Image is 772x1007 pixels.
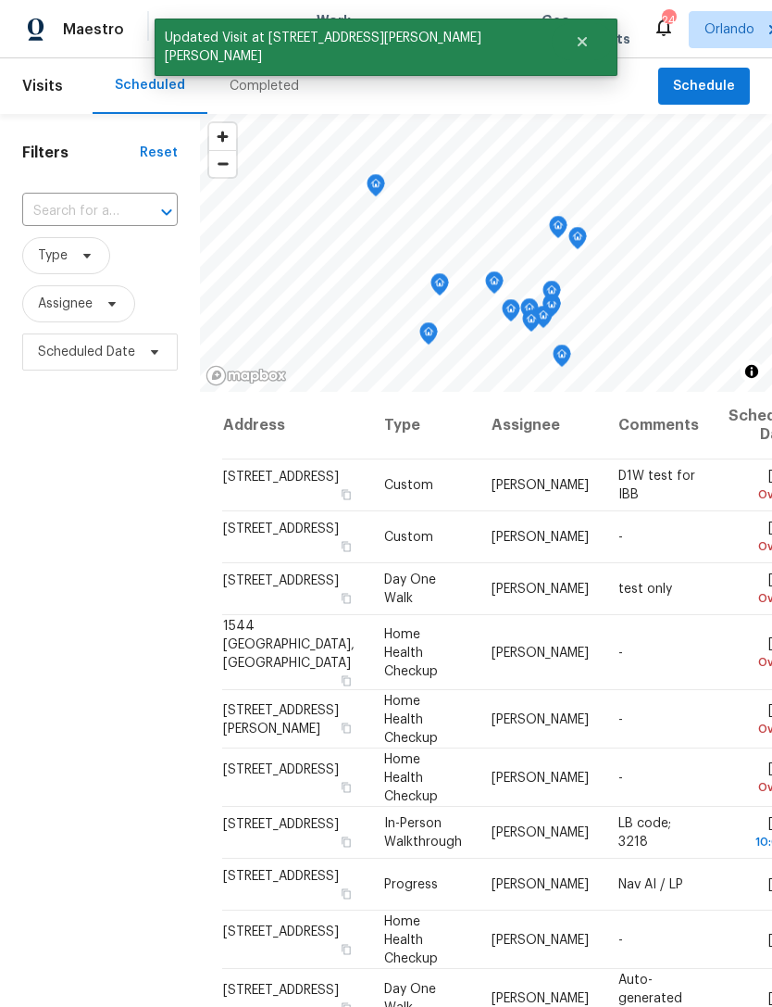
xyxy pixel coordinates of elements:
span: [STREET_ADDRESS] [223,762,339,775]
span: [PERSON_NAME] [492,826,589,839]
button: Open [154,199,180,225]
span: Visits [22,66,63,107]
button: Close [552,23,613,60]
div: 24 [662,11,675,30]
div: Reset [140,144,178,162]
span: - [618,531,623,544]
span: - [618,712,623,725]
button: Toggle attribution [741,360,763,383]
span: Home Health Checkup [384,694,438,744]
th: Comments [604,392,714,459]
span: [STREET_ADDRESS] [223,471,339,484]
input: Search for an address... [22,197,126,226]
span: [PERSON_NAME] [492,933,589,946]
span: Progress [384,878,438,891]
span: - [618,771,623,784]
div: Completed [230,77,299,95]
button: Copy Address [338,538,355,555]
div: Map marker [485,271,504,300]
button: Zoom in [209,123,236,150]
h1: Filters [22,144,140,162]
span: [STREET_ADDRESS] [223,818,339,831]
span: [PERSON_NAME] [492,991,589,1004]
div: Map marker [542,281,561,309]
span: [STREET_ADDRESS][PERSON_NAME] [223,703,339,735]
span: [STREET_ADDRESS] [223,870,339,883]
span: Orlando [704,20,754,39]
span: LB code; 3218 [618,817,671,849]
span: Nav AI / LP [618,878,683,891]
div: Map marker [568,227,587,256]
th: Address [222,392,369,459]
button: Zoom out [209,150,236,177]
span: Day One Walk [384,573,436,605]
span: test only [618,583,672,596]
div: Map marker [522,309,541,338]
span: [PERSON_NAME] [492,771,589,784]
span: [PERSON_NAME] [492,712,589,725]
div: Map marker [553,345,571,373]
button: Copy Address [338,486,355,503]
span: Type [38,246,68,265]
button: Copy Address [338,590,355,607]
span: Home Health Checkup [384,752,438,802]
span: [PERSON_NAME] [492,878,589,891]
span: Custom [384,531,433,544]
span: Schedule [673,75,735,98]
div: Map marker [419,322,438,351]
span: In-Person Walkthrough [384,817,462,849]
span: - [618,933,623,946]
span: Zoom out [209,151,236,177]
span: Scheduled Date [38,343,135,361]
button: Copy Address [338,886,355,902]
span: [STREET_ADDRESS] [223,983,339,996]
span: Assignee [38,295,93,313]
div: Scheduled [115,76,185,94]
div: Map marker [520,298,539,327]
span: Geo Assignments [542,11,630,48]
a: Mapbox homepage [205,365,287,386]
span: [PERSON_NAME] [492,531,589,544]
span: D1W test for IBB [618,470,695,501]
span: [PERSON_NAME] [492,646,589,659]
div: Map marker [367,174,385,203]
th: Assignee [477,392,604,459]
span: Home Health Checkup [384,627,438,677]
span: Work Orders [317,11,364,48]
button: Copy Address [338,719,355,736]
span: Updated Visit at [STREET_ADDRESS][PERSON_NAME][PERSON_NAME] [155,19,552,76]
span: [PERSON_NAME] [492,583,589,596]
div: Map marker [430,273,449,302]
span: [STREET_ADDRESS] [223,522,339,535]
button: Schedule [658,68,750,106]
th: Type [369,392,477,459]
span: - [618,646,623,659]
span: [STREET_ADDRESS] [223,574,339,587]
span: Custom [384,479,433,492]
span: Toggle attribution [746,361,757,382]
div: Map marker [534,306,553,334]
button: Copy Address [338,778,355,795]
button: Copy Address [338,940,355,957]
span: Home Health Checkup [384,914,438,964]
button: Copy Address [338,834,355,850]
span: 1544 [GEOGRAPHIC_DATA], [GEOGRAPHIC_DATA] [223,619,355,669]
button: Copy Address [338,672,355,688]
span: Maestro [63,20,124,39]
span: [STREET_ADDRESS] [223,925,339,938]
div: Map marker [502,299,520,328]
div: Map marker [549,216,567,245]
span: [PERSON_NAME] [492,479,589,492]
